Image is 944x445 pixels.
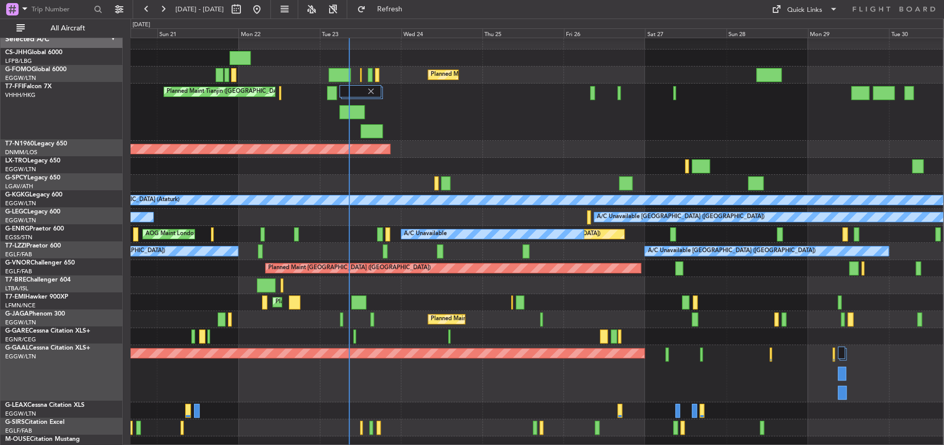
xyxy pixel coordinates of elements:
div: Planned Maint [GEOGRAPHIC_DATA] ([GEOGRAPHIC_DATA]) [431,67,593,83]
a: EGGW/LTN [5,217,36,224]
a: G-FOMOGlobal 6000 [5,67,67,73]
a: G-SPCYLegacy 650 [5,175,60,181]
span: G-LEGC [5,209,27,215]
a: LFPB/LBG [5,57,32,65]
a: EGGW/LTN [5,166,36,173]
a: T7-FFIFalcon 7X [5,84,52,90]
div: Planned Maint [GEOGRAPHIC_DATA] ([GEOGRAPHIC_DATA]) [268,260,431,276]
a: EGLF/FAB [5,427,32,435]
a: G-JAGAPhenom 300 [5,311,65,317]
a: LGAV/ATH [5,183,33,190]
div: Planned Maint [GEOGRAPHIC_DATA] [275,294,374,310]
a: G-GARECessna Citation XLS+ [5,328,90,334]
span: G-GARE [5,328,29,334]
div: [DATE] [133,21,150,29]
span: [DATE] - [DATE] [175,5,224,14]
a: LTBA/ISL [5,285,28,292]
a: EGGW/LTN [5,410,36,418]
a: LX-TROLegacy 650 [5,158,60,164]
a: EGLF/FAB [5,268,32,275]
span: G-GAAL [5,345,29,351]
div: Planned Maint Tianjin ([GEOGRAPHIC_DATA]) [167,84,287,100]
span: G-JAGA [5,311,29,317]
div: A/C Unavailable [404,226,447,242]
button: Refresh [352,1,414,18]
a: T7-N1960Legacy 650 [5,141,67,147]
img: gray-close.svg [366,87,376,96]
span: G-KGKG [5,192,29,198]
a: EGGW/LTN [5,200,36,207]
span: G-SIRS [5,419,25,425]
span: G-SPCY [5,175,27,181]
a: VHHH/HKG [5,91,36,99]
span: M-OUSE [5,436,30,442]
div: Thu 25 [482,28,564,38]
div: Sun 28 [726,28,808,38]
a: T7-LZZIPraetor 600 [5,243,61,249]
div: Mon 29 [808,28,889,38]
span: G-VNOR [5,260,30,266]
a: EGSS/STN [5,234,32,241]
a: EGNR/CEG [5,336,36,343]
div: AOG Maint London ([GEOGRAPHIC_DATA]) [145,226,261,242]
div: A/C Unavailable [GEOGRAPHIC_DATA] ([GEOGRAPHIC_DATA]) [597,209,764,225]
a: T7-EMIHawker 900XP [5,294,68,300]
div: Mon 22 [238,28,320,38]
a: G-ENRGPraetor 600 [5,226,64,232]
button: Quick Links [767,1,843,18]
div: Sun 21 [157,28,239,38]
div: Wed 24 [401,28,483,38]
a: G-LEAXCessna Citation XLS [5,402,85,408]
div: Fri 26 [564,28,645,38]
input: Trip Number [31,2,91,17]
a: EGGW/LTN [5,353,36,360]
a: T7-BREChallenger 604 [5,277,71,283]
span: G-FOMO [5,67,31,73]
div: A/C Unavailable [GEOGRAPHIC_DATA] ([GEOGRAPHIC_DATA]) [647,243,815,259]
span: T7-FFI [5,84,23,90]
span: T7-LZZI [5,243,26,249]
a: G-SIRSCitation Excel [5,419,64,425]
div: Quick Links [787,5,822,15]
a: M-OUSECitation Mustang [5,436,80,442]
a: G-KGKGLegacy 600 [5,192,62,198]
span: T7-N1960 [5,141,34,147]
a: CS-JHHGlobal 6000 [5,50,62,56]
span: T7-BRE [5,277,26,283]
span: T7-EMI [5,294,25,300]
a: EGGW/LTN [5,74,36,82]
a: EGGW/LTN [5,319,36,326]
span: All Aircraft [27,25,109,32]
a: LFMN/NCE [5,302,36,309]
div: Planned Maint [GEOGRAPHIC_DATA] ([GEOGRAPHIC_DATA]) [431,311,593,327]
span: LX-TRO [5,158,27,164]
a: G-GAALCessna Citation XLS+ [5,345,90,351]
span: G-ENRG [5,226,29,232]
span: CS-JHH [5,50,27,56]
button: All Aircraft [11,20,112,37]
span: G-LEAX [5,402,27,408]
a: G-LEGCLegacy 600 [5,209,60,215]
a: DNMM/LOS [5,149,37,156]
a: G-VNORChallenger 650 [5,260,75,266]
a: EGLF/FAB [5,251,32,258]
div: Sat 27 [645,28,726,38]
span: Refresh [368,6,411,13]
div: Tue 23 [320,28,401,38]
